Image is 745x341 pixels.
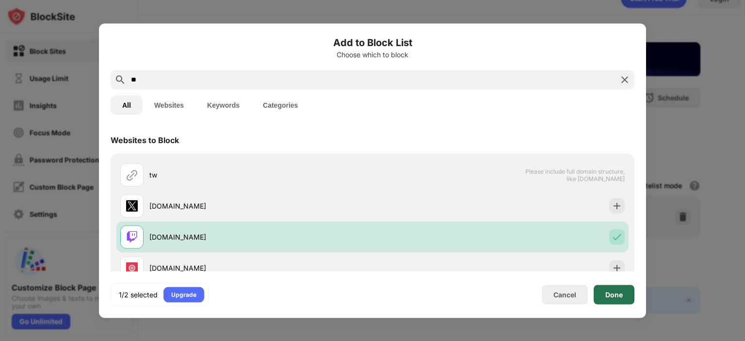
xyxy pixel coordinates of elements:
div: [DOMAIN_NAME] [149,263,372,273]
img: search.svg [114,74,126,85]
div: [DOMAIN_NAME] [149,201,372,211]
div: Choose which to block [111,50,634,58]
div: [DOMAIN_NAME] [149,232,372,242]
div: Cancel [553,291,576,299]
div: 1/2 selected [119,290,158,299]
button: Keywords [195,95,251,114]
img: search-close [619,74,631,85]
div: tw [149,170,372,180]
div: Done [605,291,623,298]
div: Websites to Block [111,135,179,145]
img: favicons [126,262,138,274]
img: favicons [126,231,138,243]
img: favicons [126,200,138,211]
button: All [111,95,143,114]
div: Upgrade [171,290,196,299]
h6: Add to Block List [111,35,634,49]
button: Websites [143,95,195,114]
button: Categories [251,95,309,114]
span: Please include full domain structure, like [DOMAIN_NAME] [525,167,625,182]
img: url.svg [126,169,138,180]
